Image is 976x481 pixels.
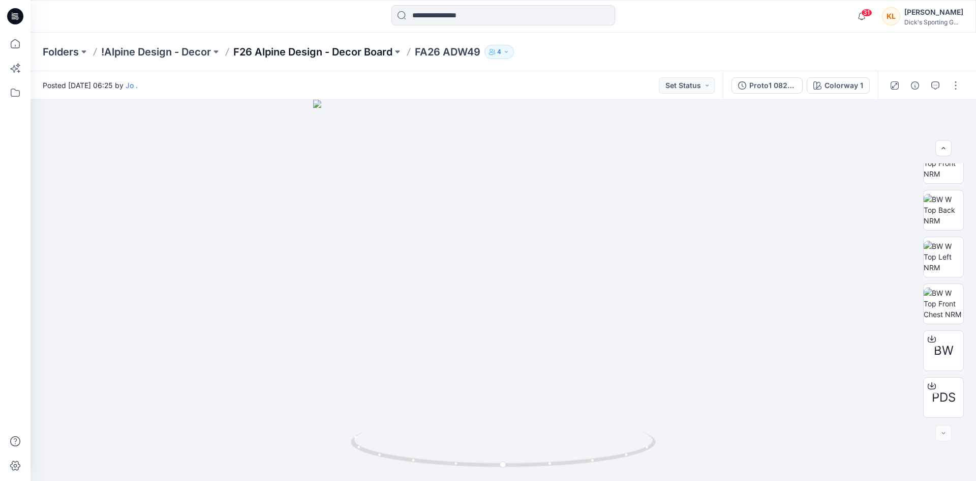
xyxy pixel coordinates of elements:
[43,80,138,91] span: Posted [DATE] 06:25 by
[807,77,870,94] button: Colorway 1
[924,288,963,320] img: BW W Top Front Chest NRM
[904,6,963,18] div: [PERSON_NAME]
[233,45,392,59] a: F26 Alpine Design - Decor Board
[484,45,514,59] button: 4
[101,45,211,59] a: !Alpine Design - Decor
[497,46,501,58] p: 4
[934,342,954,360] span: BW
[861,9,872,17] span: 31
[924,194,963,226] img: BW W Top Back NRM
[924,241,963,273] img: BW W Top Left NRM
[924,147,963,179] img: BW W Top Front NRM
[907,77,923,94] button: Details
[932,388,956,407] span: PDS
[43,45,79,59] a: Folders
[126,81,138,90] a: Jo .
[904,18,963,26] div: Dick's Sporting G...
[731,77,803,94] button: Proto1 082125
[415,45,480,59] p: FA26 ADW49
[825,80,863,91] div: Colorway 1
[749,80,796,91] div: Proto1 082125
[882,7,900,25] div: KL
